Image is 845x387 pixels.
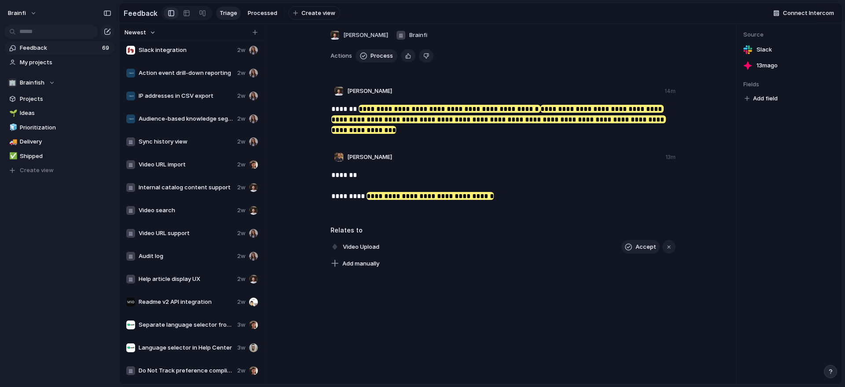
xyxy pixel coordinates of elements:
button: [PERSON_NAME] [328,28,390,42]
span: Triage [220,9,237,18]
button: brainfi [4,6,41,20]
span: [PERSON_NAME] [343,31,388,40]
span: Delivery [20,137,111,146]
div: 14m [665,87,676,95]
div: 🧊 [9,122,15,133]
span: Process [371,52,393,60]
span: Create view [20,166,54,175]
button: Brainfi [394,28,430,42]
button: Connect Intercom [770,7,838,20]
div: 🏢 [8,78,17,87]
button: ✅ [8,152,17,161]
button: 🌱 [8,109,17,118]
span: 2w [237,229,246,238]
div: ✅ [9,151,15,161]
span: [PERSON_NAME] [347,87,392,96]
a: Projects [4,92,114,106]
span: 2w [237,366,246,375]
a: ✅Shipped [4,150,114,163]
a: My projects [4,56,114,69]
span: Slack [757,45,772,54]
span: Do Not Track preference compliance [139,366,234,375]
span: 2w [237,69,246,77]
span: Projects [20,95,111,103]
a: Feedback69 [4,41,114,55]
span: Video URL import [139,160,234,169]
span: Internal catalog content support [139,183,234,192]
button: Create view [288,6,340,20]
span: Action event drill-down reporting [139,69,234,77]
span: Source [743,30,835,39]
a: 🚚Delivery [4,135,114,148]
a: 🧊Prioritization [4,121,114,134]
span: Fields [743,80,835,89]
span: Separate language selector from country selector [139,321,234,329]
span: 2w [237,206,246,215]
span: Video search [139,206,234,215]
button: Delete [419,49,434,63]
h3: Relates to [331,225,676,235]
span: 13m ago [757,61,778,70]
span: Newest [125,28,146,37]
span: [PERSON_NAME] [347,153,392,162]
a: Slack [743,44,835,56]
span: Brainfi [409,31,427,40]
span: Language selector in Help Center [139,343,234,352]
span: 3w [237,321,246,329]
span: Slack integration [139,46,234,55]
a: Processed [244,7,281,20]
span: 2w [237,298,246,306]
div: 🚚 [9,137,15,147]
span: Actions [331,52,352,60]
button: Process [356,49,397,63]
span: brainfi [8,9,26,18]
span: Sync history view [139,137,234,146]
a: Triage [216,7,241,20]
span: Ideas [20,109,111,118]
button: Newest [123,27,157,38]
span: Prioritization [20,123,111,132]
span: 2w [237,46,246,55]
span: Add manually [342,259,379,268]
span: 2w [237,137,246,146]
span: Connect Intercom [783,9,834,18]
span: Processed [248,9,277,18]
span: Audit log [139,252,234,261]
span: IP addresses in CSV export [139,92,234,100]
div: 🌱 [9,108,15,118]
span: Shipped [20,152,111,161]
span: 2w [237,275,246,284]
button: 🧊 [8,123,17,132]
span: 2w [237,160,246,169]
span: Create view [301,9,335,18]
span: Readme v2 API integration [139,298,234,306]
a: 🌱Ideas [4,107,114,120]
span: Help article display UX [139,275,234,284]
button: Add field [743,93,779,104]
span: Video URL support [139,229,234,238]
span: Accept [636,243,656,251]
button: Accept [621,240,660,254]
span: Add field [753,94,778,103]
button: Add manually [327,258,383,270]
span: 2w [237,114,246,123]
span: 2w [237,92,246,100]
span: Feedback [20,44,99,52]
button: 🚚 [8,137,17,146]
div: 13m [665,153,676,161]
span: 69 [102,44,111,52]
span: 2w [237,252,246,261]
h2: Feedback [124,8,158,18]
span: 2w [237,183,246,192]
span: Brainfish [20,78,44,87]
span: Video Upload [340,241,382,253]
span: My projects [20,58,111,67]
button: 🏢Brainfish [4,76,114,89]
span: 3w [237,343,246,352]
button: Create view [4,164,114,177]
span: Audience-based knowledge segmentation [139,114,234,123]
